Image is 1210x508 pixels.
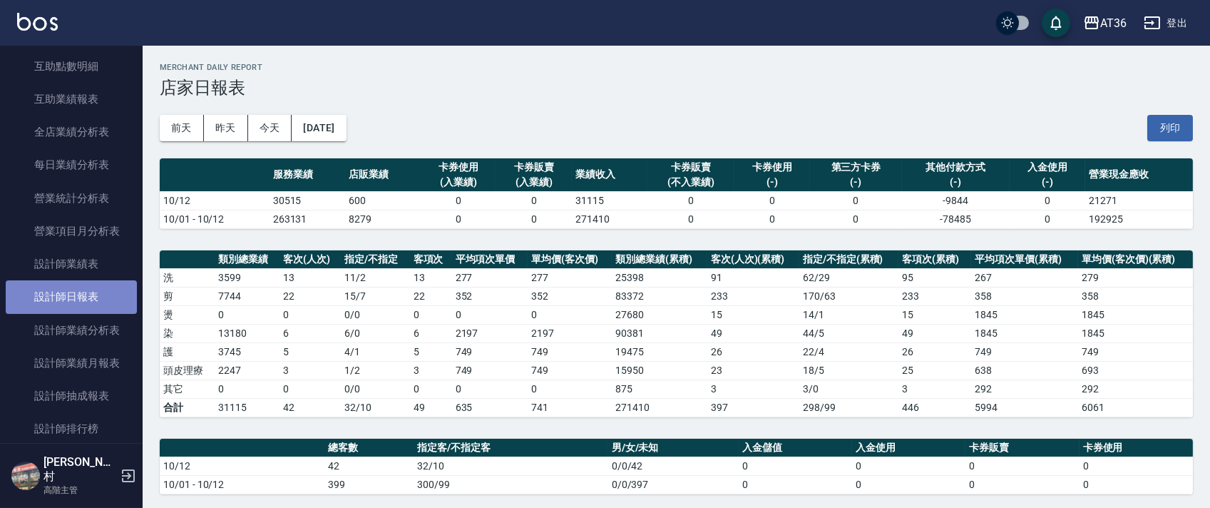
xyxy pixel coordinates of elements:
[898,268,971,287] td: 95
[410,305,452,324] td: 0
[410,398,452,417] td: 49
[1078,268,1193,287] td: 279
[528,342,612,361] td: 749
[1080,475,1193,494] td: 0
[707,250,799,269] th: 客次(人次)(累積)
[707,398,799,417] td: 397
[215,361,280,380] td: 2247
[647,191,734,210] td: 0
[906,175,1006,190] div: (-)
[971,287,1078,305] td: 358
[528,361,612,380] td: 749
[160,191,270,210] td: 10/12
[528,305,612,324] td: 0
[898,287,971,305] td: 233
[906,160,1006,175] div: 其他付款方式
[971,305,1078,324] td: 1845
[410,268,452,287] td: 13
[414,457,608,475] td: 32/10
[424,160,493,175] div: 卡券使用
[6,314,137,347] a: 設計師業績分析表
[898,398,971,417] td: 446
[280,305,341,324] td: 0
[612,287,707,305] td: 83372
[734,191,810,210] td: 0
[270,191,345,210] td: 30515
[612,268,707,287] td: 25398
[799,305,898,324] td: 14 / 1
[215,342,280,361] td: 3745
[707,305,799,324] td: 15
[528,398,612,417] td: 741
[452,342,528,361] td: 749
[572,191,647,210] td: 31115
[204,115,248,141] button: 昨天
[1085,158,1193,192] th: 營業現金應收
[452,287,528,305] td: 352
[410,361,452,380] td: 3
[612,380,707,398] td: 875
[410,342,452,361] td: 5
[1078,380,1193,398] td: 292
[424,175,493,190] div: (入業績)
[810,210,902,228] td: 0
[1042,9,1070,37] button: save
[324,457,414,475] td: 42
[1085,210,1193,228] td: 192925
[965,439,1079,457] th: 卡券販賣
[160,268,215,287] td: 洗
[410,380,452,398] td: 0
[707,361,799,380] td: 23
[341,268,409,287] td: 11 / 2
[452,324,528,342] td: 2197
[11,462,40,490] img: Person
[852,439,965,457] th: 入金使用
[799,324,898,342] td: 44 / 5
[651,160,731,175] div: 卡券販賣
[160,475,324,494] td: 10/01 - 10/12
[292,115,346,141] button: [DATE]
[971,268,1078,287] td: 267
[160,250,1193,417] table: a dense table
[528,268,612,287] td: 277
[799,250,898,269] th: 指定/不指定(累積)
[270,158,345,192] th: 服務業績
[6,280,137,313] a: 設計師日報表
[215,305,280,324] td: 0
[160,342,215,361] td: 護
[612,305,707,324] td: 27680
[1078,361,1193,380] td: 693
[6,215,137,248] a: 營業項目月分析表
[160,78,1193,98] h3: 店家日報表
[6,50,137,83] a: 互助點數明細
[738,160,806,175] div: 卡券使用
[160,380,215,398] td: 其它
[612,398,707,417] td: 271410
[215,250,280,269] th: 類別總業績
[898,361,971,380] td: 25
[345,210,421,228] td: 8279
[898,380,971,398] td: 3
[280,268,341,287] td: 13
[528,250,612,269] th: 單均價(客次價)
[341,380,409,398] td: 0 / 0
[421,210,496,228] td: 0
[528,287,612,305] td: 352
[280,361,341,380] td: 3
[971,380,1078,398] td: 292
[738,175,806,190] div: (-)
[452,268,528,287] td: 277
[280,398,341,417] td: 42
[160,457,324,475] td: 10/12
[6,248,137,280] a: 設計師業績表
[1138,10,1193,36] button: 登出
[799,361,898,380] td: 18 / 5
[410,250,452,269] th: 客項次
[810,191,902,210] td: 0
[215,324,280,342] td: 13180
[902,191,1010,210] td: -9844
[971,398,1078,417] td: 5994
[1078,324,1193,342] td: 1845
[799,342,898,361] td: 22 / 4
[160,63,1193,72] h2: Merchant Daily Report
